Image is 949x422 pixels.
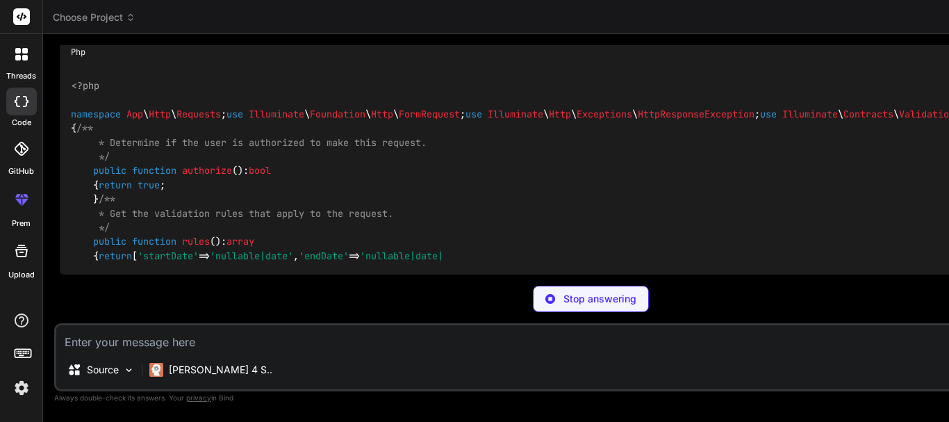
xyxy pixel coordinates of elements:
[138,250,199,262] span: 'startDate'
[72,79,99,92] span: <?php
[577,108,632,120] span: Exceptions
[132,165,176,177] span: function
[360,250,443,262] span: 'nullable|date|
[782,108,838,120] span: Illuminate
[488,108,543,120] span: Illuminate
[210,250,293,262] span: 'nullable|date'
[549,108,571,120] span: Http
[465,108,482,120] span: use
[226,236,254,248] span: array
[71,122,427,163] span: /** * Determine if the user is authorized to make this request. */
[8,269,35,281] label: Upload
[99,179,132,191] span: return
[149,108,171,120] span: Http
[132,236,176,248] span: function
[169,363,272,377] p: [PERSON_NAME] 4 S..
[371,108,393,120] span: Http
[12,117,31,129] label: code
[6,70,36,82] label: threads
[249,165,271,177] span: bool
[176,108,221,120] span: Requests
[10,376,33,400] img: settings
[93,236,126,248] span: public
[182,165,232,177] span: authorize
[12,218,31,229] label: prem
[123,364,135,376] img: Pick Models
[71,47,85,58] span: Php
[8,165,34,177] label: GitHub
[71,193,393,234] span: /** * Get the validation rules that apply to the request. */
[310,108,365,120] span: Foundation
[93,165,126,177] span: public
[563,292,636,306] p: Stop answering
[399,108,460,120] span: FormRequest
[299,250,349,262] span: 'endDate'
[53,10,135,24] span: Choose Project
[249,108,304,120] span: Illuminate
[99,250,132,262] span: return
[760,108,777,120] span: use
[87,363,119,377] p: Source
[71,165,271,191] span: ( ):
[149,363,163,377] img: Claude 4 Sonnet
[126,108,143,120] span: App
[843,108,893,120] span: Contracts
[186,393,211,402] span: privacy
[71,236,254,262] span: ( ):
[182,236,210,248] span: rules
[138,179,160,191] span: true
[226,108,243,120] span: use
[638,108,754,120] span: HttpResponseException
[71,108,121,120] span: namespace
